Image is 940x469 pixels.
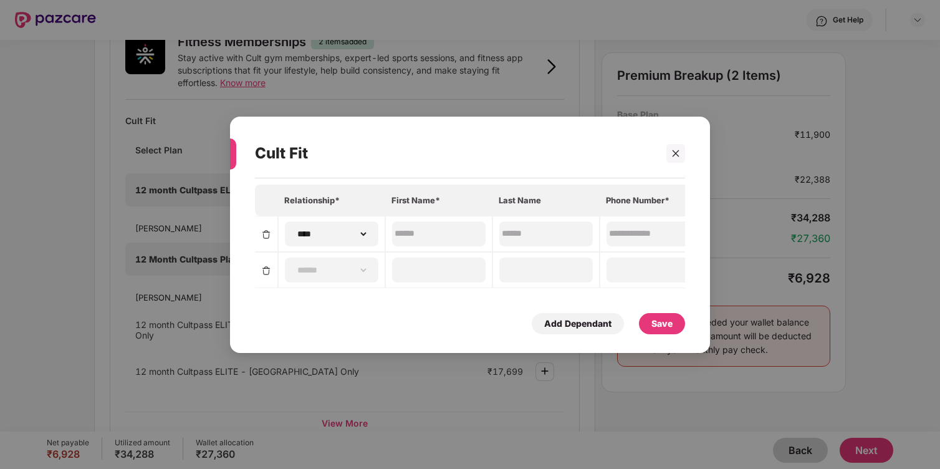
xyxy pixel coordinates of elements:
th: Relationship* [278,184,385,215]
span: close [671,148,680,157]
th: Last Name [492,184,600,215]
img: svg+xml;base64,PHN2ZyBpZD0iRGVsZXRlLTMyeDMyIiB4bWxucz0iaHR0cDovL3d3dy53My5vcmcvMjAwMC9zdmciIHdpZH... [261,230,271,239]
div: Cult Fit [255,129,650,178]
img: svg+xml;base64,PHN2ZyBpZD0iRGVsZXRlLTMyeDMyIiB4bWxucz0iaHR0cDovL3d3dy53My5vcmcvMjAwMC9zdmciIHdpZH... [261,266,271,276]
div: Save [651,316,673,330]
th: Phone Number* [600,184,707,215]
th: First Name* [385,184,492,215]
div: Add Dependant [544,316,611,330]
